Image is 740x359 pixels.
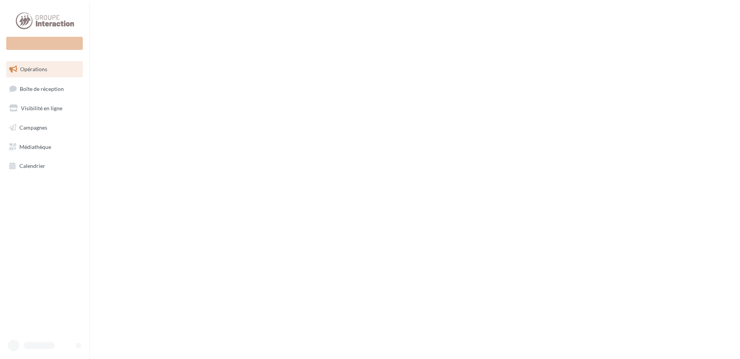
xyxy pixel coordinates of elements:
[5,100,84,116] a: Visibilité en ligne
[5,120,84,136] a: Campagnes
[5,61,84,77] a: Opérations
[6,37,83,50] div: Nouvelle campagne
[19,143,51,150] span: Médiathèque
[19,124,47,131] span: Campagnes
[19,162,45,169] span: Calendrier
[5,80,84,97] a: Boîte de réception
[21,105,62,111] span: Visibilité en ligne
[5,158,84,174] a: Calendrier
[20,85,64,92] span: Boîte de réception
[20,66,47,72] span: Opérations
[5,139,84,155] a: Médiathèque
